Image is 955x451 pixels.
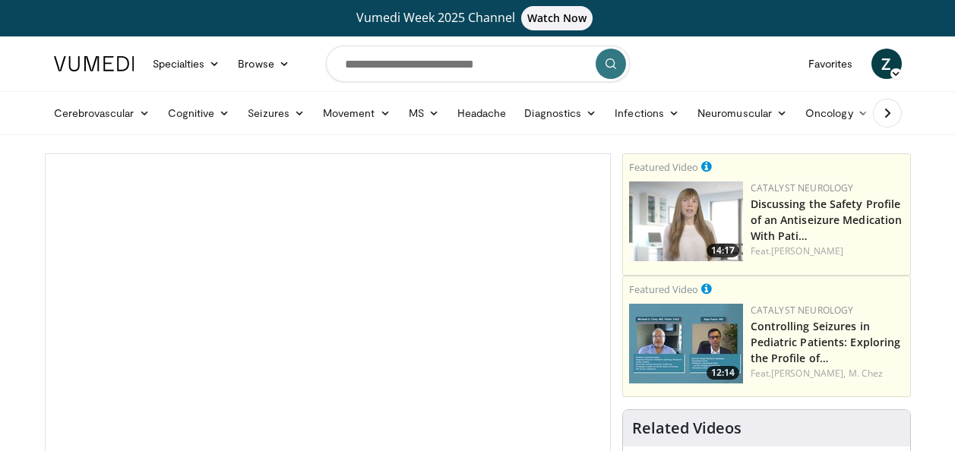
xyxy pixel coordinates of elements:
a: Controlling Seizures in Pediatric Patients: Exploring the Profile of… [751,319,901,365]
a: Cognitive [159,98,239,128]
h4: Related Videos [632,419,742,437]
div: Feat. [751,244,904,258]
a: Favorites [799,49,862,79]
a: Cerebrovascular [45,98,159,128]
a: Catalyst Neurology [751,304,854,317]
img: VuMedi Logo [54,56,134,71]
small: Featured Video [629,282,698,296]
a: Vumedi Week 2025 ChannelWatch Now [56,6,900,30]
span: 12:14 [707,366,739,380]
small: Featured Video [629,160,698,174]
a: 14:17 [629,181,743,261]
img: c23d0a25-a0b6-49e6-ba12-869cdc8b250a.png.150x105_q85_crop-smart_upscale.jpg [629,181,743,261]
img: 5e01731b-4d4e-47f8-b775-0c1d7f1e3c52.png.150x105_q85_crop-smart_upscale.jpg [629,304,743,383]
a: 12:14 [629,304,743,383]
a: [PERSON_NAME] [771,244,843,257]
span: 14:17 [707,244,739,257]
span: Watch Now [521,6,593,30]
span: Vumedi Week 2025 Channel [356,9,599,26]
a: M. Chez [849,367,884,380]
div: Feat. [751,367,904,380]
a: Oncology [796,98,878,128]
input: Search topics, interventions [326,46,630,82]
a: Catalyst Neurology [751,181,854,194]
a: Z [871,49,902,79]
a: Specialties [144,49,229,79]
a: [PERSON_NAME], [771,367,846,380]
a: Infections [606,98,688,128]
a: Movement [314,98,400,128]
a: Diagnostics [515,98,606,128]
a: Seizures [239,98,314,128]
a: Discussing the Safety Profile of an Antiseizure Medication With Pati… [751,197,903,243]
a: MS [400,98,448,128]
a: Browse [229,49,299,79]
a: Neuromuscular [688,98,796,128]
a: Headache [448,98,516,128]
